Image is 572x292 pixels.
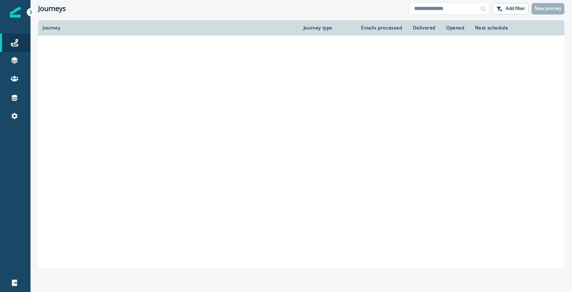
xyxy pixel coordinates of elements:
[360,25,404,31] div: Emails processed
[475,25,541,31] div: Next schedule
[413,25,437,31] div: Delivered
[535,6,561,11] p: New journey
[38,5,66,13] h1: Journeys
[506,6,525,11] p: Add filter
[446,25,466,31] div: Opened
[10,7,21,18] img: Inflection
[532,3,564,15] button: New journey
[43,25,294,31] div: Journey
[492,3,529,15] button: Add filter
[304,25,351,31] div: Journey type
